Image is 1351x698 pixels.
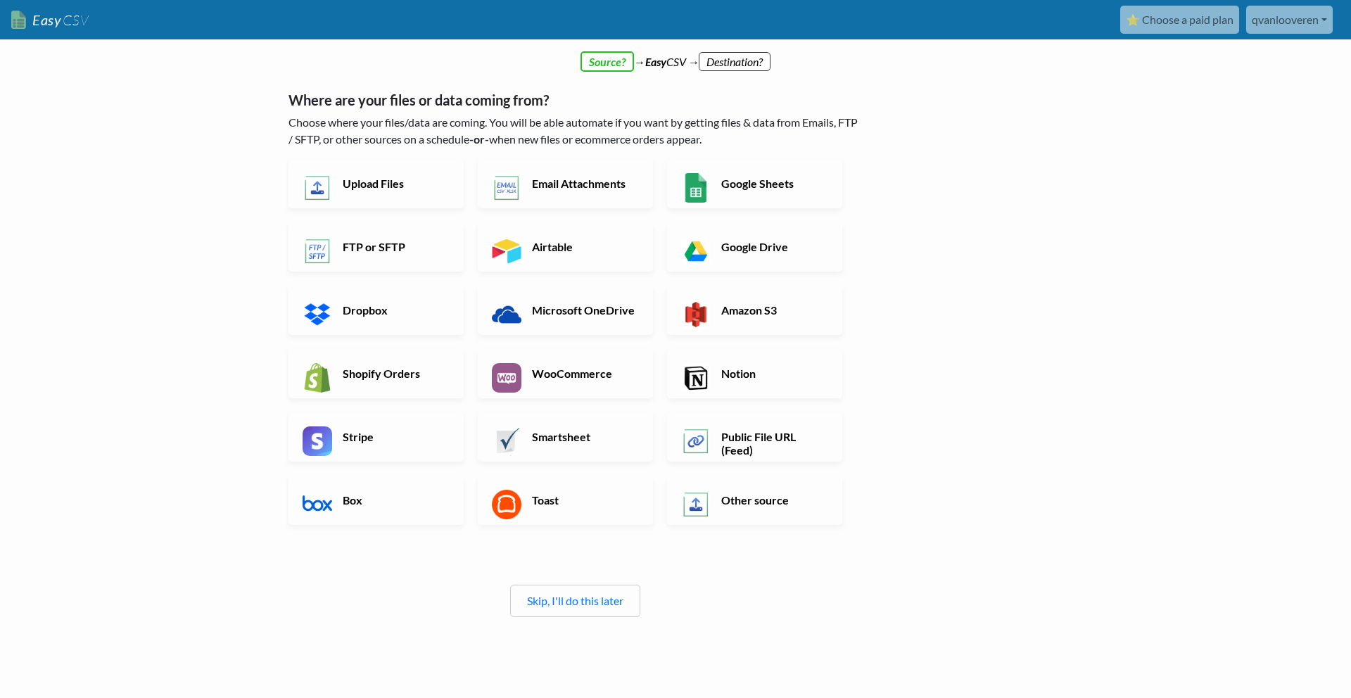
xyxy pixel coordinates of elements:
b: -or- [469,132,489,146]
img: Email New CSV or XLSX File App & API [492,173,521,203]
h6: Dropbox [339,303,450,317]
a: Shopify Orders [288,349,464,398]
img: Other Source App & API [681,490,711,519]
a: Google Drive [667,222,842,272]
h6: Microsoft OneDrive [528,303,639,317]
img: Upload Files App & API [303,173,332,203]
img: Airtable App & API [492,236,521,266]
img: Google Drive App & API [681,236,711,266]
a: Email Attachments [478,159,653,208]
h6: Amazon S3 [718,303,828,317]
a: ⭐ Choose a paid plan [1120,6,1239,34]
img: Dropbox App & API [303,300,332,329]
h5: Where are your files or data coming from? [288,91,862,108]
span: CSV [61,11,89,29]
img: FTP or SFTP App & API [303,236,332,266]
a: Smartsheet [478,412,653,462]
img: Notion App & API [681,363,711,393]
h6: FTP or SFTP [339,240,450,253]
a: Dropbox [288,286,464,335]
a: Upload Files [288,159,464,208]
h6: Upload Files [339,177,450,190]
img: Microsoft OneDrive App & API [492,300,521,329]
h6: Other source [718,493,828,507]
h6: Email Attachments [528,177,639,190]
a: Notion [667,349,842,398]
h6: Public File URL (Feed) [718,430,828,457]
a: FTP or SFTP [288,222,464,272]
p: Choose where your files/data are coming. You will be able automate if you want by getting files &... [288,114,862,148]
h6: Stripe [339,430,450,443]
img: Public File URL App & API [681,426,711,456]
a: Airtable [478,222,653,272]
h6: Google Drive [718,240,828,253]
img: Stripe App & API [303,426,332,456]
a: Public File URL (Feed) [667,412,842,462]
h6: Google Sheets [718,177,828,190]
a: EasyCSV [11,6,89,34]
a: Amazon S3 [667,286,842,335]
a: Toast [478,476,653,525]
h6: Airtable [528,240,639,253]
a: qvanlooveren [1246,6,1333,34]
img: Amazon S3 App & API [681,300,711,329]
img: Shopify App & API [303,363,332,393]
h6: Toast [528,493,639,507]
img: Toast App & API [492,490,521,519]
a: Google Sheets [667,159,842,208]
img: Box App & API [303,490,332,519]
img: Smartsheet App & API [492,426,521,456]
a: Box [288,476,464,525]
a: Skip, I'll do this later [527,594,623,607]
h6: Smartsheet [528,430,639,443]
img: Google Sheets App & API [681,173,711,203]
a: WooCommerce [478,349,653,398]
h6: WooCommerce [528,367,639,380]
a: Other source [667,476,842,525]
a: Stripe [288,412,464,462]
h6: Box [339,493,450,507]
div: → CSV → [274,39,1077,70]
h6: Shopify Orders [339,367,450,380]
a: Microsoft OneDrive [478,286,653,335]
img: WooCommerce App & API [492,363,521,393]
h6: Notion [718,367,828,380]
